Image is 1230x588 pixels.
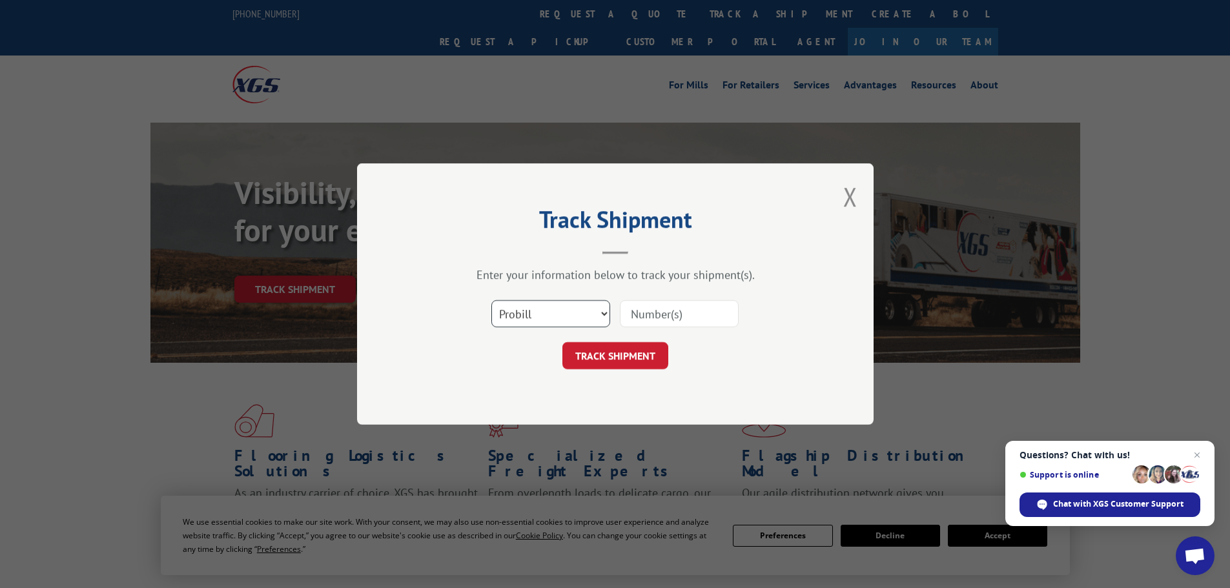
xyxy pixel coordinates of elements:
[562,342,668,369] button: TRACK SHIPMENT
[1020,470,1128,480] span: Support is online
[422,267,809,282] div: Enter your information below to track your shipment(s).
[843,179,857,214] button: Close modal
[1053,498,1184,510] span: Chat with XGS Customer Support
[422,210,809,235] h2: Track Shipment
[1176,536,1215,575] div: Open chat
[1020,492,1200,517] div: Chat with XGS Customer Support
[1020,450,1200,460] span: Questions? Chat with us!
[620,300,739,327] input: Number(s)
[1189,447,1205,463] span: Close chat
